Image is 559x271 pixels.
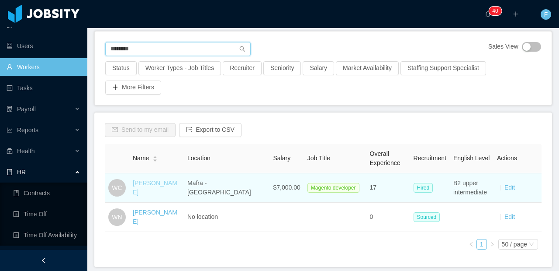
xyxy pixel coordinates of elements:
[7,127,13,133] i: icon: line-chart
[138,61,221,75] button: Worker Types - Job Titles
[13,205,80,223] a: icon: profileTime Off
[184,173,270,203] td: Mafra - [GEOGRAPHIC_DATA]
[7,148,13,154] i: icon: medicine-box
[370,150,400,166] span: Overall Experience
[487,239,497,250] li: Next Page
[504,184,515,191] a: Edit
[17,148,35,155] span: Health
[492,7,495,15] p: 4
[273,184,300,191] span: $7,000.00
[366,203,410,232] td: 0
[466,239,476,250] li: Previous Page
[307,183,359,193] span: Magento developer
[485,11,491,17] i: icon: bell
[263,61,301,75] button: Seniority
[513,11,519,17] i: icon: plus
[414,184,437,191] a: Hired
[502,239,527,249] div: 50 / page
[17,106,36,113] span: Payroll
[490,242,495,247] i: icon: right
[307,155,330,162] span: Job Title
[223,61,262,75] button: Recruiter
[7,79,80,97] a: icon: profileTasks
[504,213,515,220] a: Edit
[153,155,158,158] i: icon: caret-up
[152,155,158,161] div: Sort
[453,155,490,162] span: English Level
[450,173,493,203] td: B2 upper intermediate
[7,106,13,112] i: icon: file-protect
[497,155,517,162] span: Actions
[133,179,177,196] a: [PERSON_NAME]
[184,203,270,232] td: No location
[17,127,38,134] span: Reports
[7,37,80,55] a: icon: robotUsers
[13,226,80,244] a: icon: profileTime Off Availability
[303,61,334,75] button: Salary
[414,212,440,222] span: Sourced
[529,242,534,248] i: icon: down
[544,9,548,20] span: F
[366,173,410,203] td: 17
[488,42,518,52] span: Sales View
[105,81,161,95] button: icon: plusMore Filters
[17,21,44,28] span: Allocation
[7,169,13,175] i: icon: book
[7,58,80,76] a: icon: userWorkers
[112,208,122,226] span: WN
[414,213,444,220] a: Sourced
[13,184,80,202] a: icon: bookContracts
[239,46,245,52] i: icon: search
[414,183,433,193] span: Hired
[400,61,486,75] button: Staffing Support Specialist
[179,123,242,137] button: icon: exportExport to CSV
[336,61,399,75] button: Market Availability
[112,179,122,197] span: WC
[133,209,177,225] a: [PERSON_NAME]
[495,7,498,15] p: 0
[133,154,149,163] span: Name
[489,7,501,15] sup: 40
[477,239,487,249] a: 1
[17,169,26,176] span: HR
[105,61,137,75] button: Status
[153,158,158,161] i: icon: caret-down
[414,155,446,162] span: Recruitment
[469,242,474,247] i: icon: left
[273,155,290,162] span: Salary
[187,155,210,162] span: Location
